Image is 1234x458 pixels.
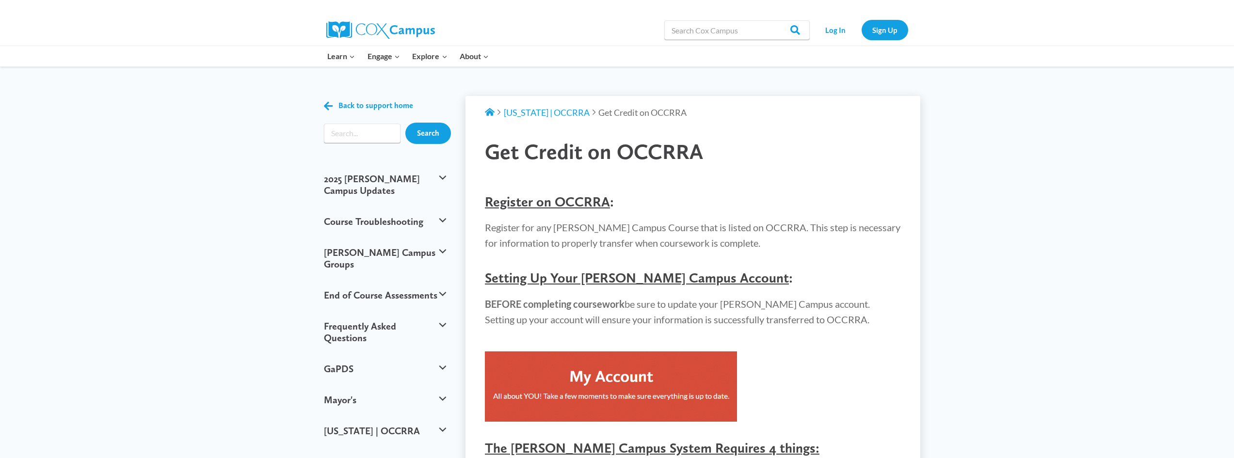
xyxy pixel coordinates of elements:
[504,107,590,118] a: [US_STATE] | OCCRRA
[321,46,495,66] nav: Primary Navigation
[319,206,451,237] button: Course Troubleshooting
[485,193,610,210] span: Register on OCCRRA
[319,384,451,415] button: Mayor's
[324,124,401,143] input: Search input
[485,296,901,327] p: be sure to update your [PERSON_NAME] Campus account. Setting up your account will ensure your inf...
[338,101,413,110] span: Back to support home
[319,237,451,280] button: [PERSON_NAME] Campus Groups
[485,107,495,118] a: Support Home
[485,139,703,164] span: Get Credit on OCCRRA
[485,220,901,251] p: Register for any [PERSON_NAME] Campus Course that is listed on OCCRRA. This step is necessary for...
[326,21,435,39] img: Cox Campus
[319,311,451,353] button: Frequently Asked Questions
[368,50,400,63] span: Engage
[815,20,908,40] nav: Secondary Navigation
[485,440,819,456] span: The [PERSON_NAME] Campus System Requires 4 things:
[324,124,401,143] form: Search form
[319,280,451,311] button: End of Course Assessments
[485,270,901,286] h4: :
[319,415,451,446] button: [US_STATE] | OCCRRA
[598,107,687,118] span: Get Credit on OCCRRA
[815,20,857,40] a: Log In
[664,20,810,40] input: Search Cox Campus
[324,99,413,113] a: Back to support home
[485,269,789,286] span: Setting Up Your [PERSON_NAME] Campus Account
[862,20,908,40] a: Sign Up
[485,194,901,210] h4: :
[460,50,489,63] span: About
[405,123,451,144] input: Search
[319,353,451,384] button: GaPDS
[319,163,451,206] button: 2025 [PERSON_NAME] Campus Updates
[412,50,447,63] span: Explore
[485,298,625,310] strong: BEFORE completing coursework
[327,50,355,63] span: Learn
